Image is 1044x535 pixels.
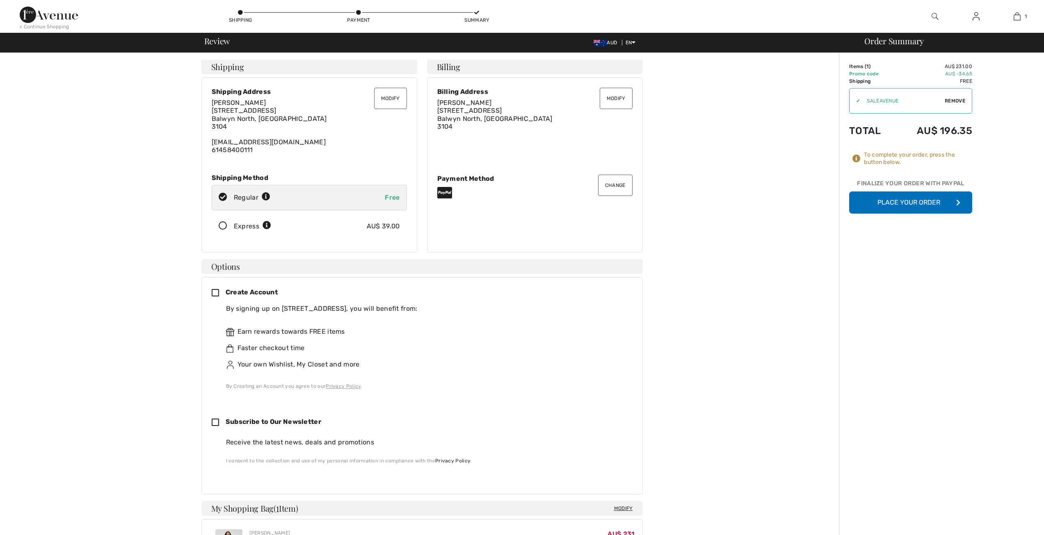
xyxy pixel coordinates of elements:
[860,89,945,113] input: Promo code
[849,179,972,191] div: Finalize Your Order with PayPal
[894,77,972,85] td: Free
[894,70,972,77] td: AU$ -34.65
[866,64,869,69] span: 1
[212,107,327,130] span: [STREET_ADDRESS] Balwyn North, [GEOGRAPHIC_DATA] 3104
[854,37,1039,45] div: Order Summary
[234,221,271,231] div: Express
[226,382,626,390] div: By Creating an Account you agree to our .
[204,37,230,45] span: Review
[226,328,234,336] img: rewards.svg
[437,175,633,182] div: Payment Method
[435,458,470,464] a: Privacy Policy
[226,437,626,447] div: Receive the latest news, deals and promotions
[212,174,407,182] div: Shipping Method
[932,11,939,21] img: search the website
[600,88,633,109] button: Modify
[226,304,626,314] div: By signing up on [STREET_ADDRESS], you will benefit from:
[226,360,626,369] div: Your own Wishlist, My Closet and more
[849,63,894,70] td: Items ( )
[997,11,1037,21] a: 1
[226,457,626,464] div: I consent to the collection and use of my personal information in compliance with the .
[437,63,460,71] span: Billing
[594,40,607,46] img: Australian Dollar
[374,88,407,109] button: Modify
[598,175,633,196] button: Change
[1025,13,1027,20] span: 1
[346,16,371,24] div: Payment
[614,504,633,512] span: Modify
[626,40,636,46] span: EN
[226,361,234,369] img: ownWishlist.svg
[201,259,643,274] h4: Options
[226,343,626,353] div: Faster checkout time
[274,503,298,514] span: ( Item)
[326,383,361,389] a: Privacy Policy
[234,193,270,203] div: Regular
[849,117,894,145] td: Total
[226,344,234,353] img: faster.svg
[945,97,965,105] span: Remove
[973,11,980,21] img: My Info
[850,97,860,105] div: ✔
[226,288,278,296] span: Create Account
[201,501,643,516] h4: My Shopping Bag
[849,70,894,77] td: Promo code
[385,194,400,201] span: Free
[594,40,620,46] span: AUD
[228,16,253,24] div: Shipping
[367,221,400,231] div: AU$ 39.00
[437,107,553,130] span: [STREET_ADDRESS] Balwyn North, [GEOGRAPHIC_DATA] 3104
[464,16,489,24] div: Summary
[212,99,407,154] div: [EMAIL_ADDRESS][DOMAIN_NAME] 61458400111
[226,327,626,337] div: Earn rewards towards FREE items
[1014,11,1021,21] img: My Bag
[226,418,321,426] span: Subscribe to Our Newsletter
[211,63,244,71] span: Shipping
[966,11,986,22] a: Sign In
[849,77,894,85] td: Shipping
[437,88,633,96] div: Billing Address
[894,117,972,145] td: AU$ 196.35
[212,99,266,107] span: [PERSON_NAME]
[276,503,279,513] span: 1
[849,191,972,214] button: Place Your Order
[20,23,69,30] div: < Continue Shopping
[212,88,407,96] div: Shipping Address
[864,151,972,166] div: To complete your order, press the button below.
[894,63,972,70] td: AU$ 231.00
[20,7,78,23] img: 1ère Avenue
[437,99,492,107] span: [PERSON_NAME]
